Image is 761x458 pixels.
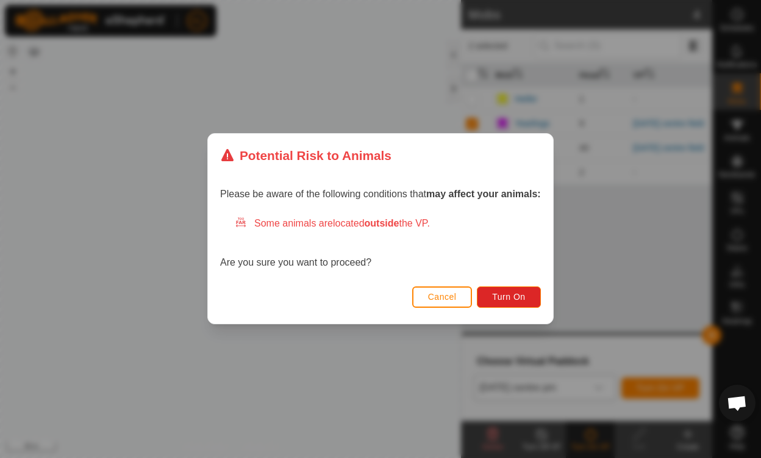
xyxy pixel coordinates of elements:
div: Are you sure you want to proceed? [220,217,541,271]
span: located the VP. [333,219,430,229]
button: Cancel [412,286,473,308]
span: Turn On [493,293,526,302]
span: Please be aware of the following conditions that [220,189,541,200]
strong: outside [365,219,399,229]
div: Some animals are [235,217,541,231]
strong: may affect your animals: [426,189,541,200]
span: Cancel [428,293,457,302]
div: Potential Risk to Animals [220,146,391,165]
div: Open chat [719,385,756,421]
button: Turn On [477,286,541,308]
